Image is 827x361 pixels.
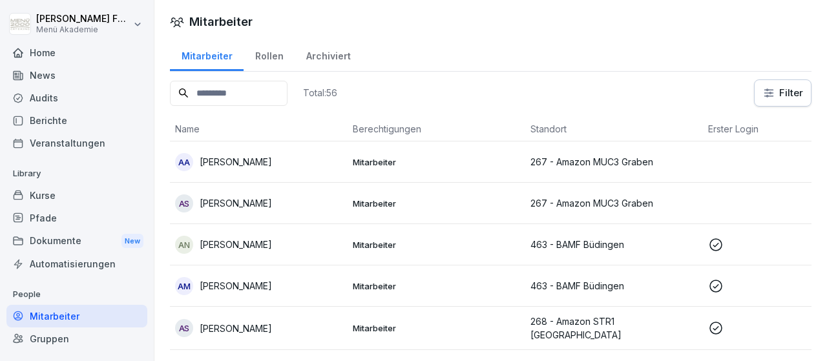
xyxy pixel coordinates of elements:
[530,315,698,342] p: 268 - Amazon STR1 [GEOGRAPHIC_DATA]
[170,117,348,141] th: Name
[6,163,147,184] p: Library
[175,153,193,171] div: AA
[6,87,147,109] a: Audits
[530,279,698,293] p: 463 - BAMF Büdingen
[530,196,698,210] p: 267 - Amazon MUC3 Graben
[762,87,803,99] div: Filter
[6,207,147,229] a: Pfade
[6,109,147,132] a: Berichte
[353,198,520,209] p: Mitarbeiter
[6,327,147,350] a: Gruppen
[530,238,698,251] p: 463 - BAMF Büdingen
[755,80,811,106] button: Filter
[170,38,244,71] a: Mitarbeiter
[6,41,147,64] a: Home
[200,196,272,210] p: [PERSON_NAME]
[353,322,520,334] p: Mitarbeiter
[353,156,520,168] p: Mitarbeiter
[200,238,272,251] p: [PERSON_NAME]
[530,155,698,169] p: 267 - Amazon MUC3 Graben
[175,319,193,337] div: AS
[353,280,520,292] p: Mitarbeiter
[175,194,193,212] div: AS
[6,253,147,275] a: Automatisierungen
[6,305,147,327] a: Mitarbeiter
[121,234,143,249] div: New
[6,229,147,253] div: Dokumente
[6,229,147,253] a: DokumenteNew
[353,239,520,251] p: Mitarbeiter
[6,64,147,87] a: News
[6,284,147,305] p: People
[295,38,362,71] a: Archiviert
[200,155,272,169] p: [PERSON_NAME]
[6,132,147,154] a: Veranstaltungen
[244,38,295,71] a: Rollen
[525,117,703,141] th: Standort
[189,13,253,30] h1: Mitarbeiter
[175,236,193,254] div: AN
[36,14,131,25] p: [PERSON_NAME] Faschon
[6,184,147,207] a: Kurse
[303,87,337,99] p: Total: 56
[175,277,193,295] div: AM
[36,25,131,34] p: Menü Akademie
[200,322,272,335] p: [PERSON_NAME]
[200,279,272,293] p: [PERSON_NAME]
[348,117,525,141] th: Berechtigungen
